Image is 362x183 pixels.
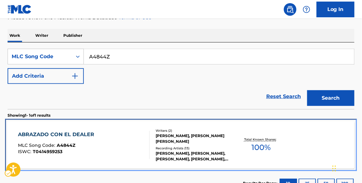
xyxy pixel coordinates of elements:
div: Recording Artists ( 13 ) [156,146,232,151]
div: Writers ( 2 ) [156,128,232,133]
div: ABRAZADO CON EL DEALER [18,131,97,138]
img: search [286,6,294,13]
a: Reset Search [263,90,304,103]
div: Drag [332,159,336,178]
p: Publisher [61,29,84,42]
iframe: Hubspot Iframe [330,153,362,183]
img: MLC Logo [8,5,32,14]
span: 100 % [251,142,271,153]
button: Add Criteria [8,68,84,84]
span: ISWC : [18,149,33,154]
input: Search... [84,49,354,64]
div: [PERSON_NAME], [PERSON_NAME], [PERSON_NAME], [PERSON_NAME], [PERSON_NAME] [156,151,232,162]
p: Showing 1 - 1 of 1 results [8,113,50,118]
img: help [303,6,310,13]
p: Total Known Shares: [244,137,278,142]
div: Chat Widget [330,153,362,183]
p: Work [8,29,22,42]
span: MLC Song Code : [18,142,57,148]
div: [PERSON_NAME], [PERSON_NAME] [PERSON_NAME] [156,133,232,144]
button: Search [307,90,354,106]
form: Search Form [8,49,354,109]
span: T0414959253 [33,149,62,154]
span: A4844Z [57,142,75,148]
p: Writer [33,29,50,42]
a: Log In [317,2,354,17]
div: MLC Song Code [12,53,68,60]
img: 9d2ae6d4665cec9f34b9.svg [71,72,79,80]
a: ABRAZADO CON EL DEALERMLC Song Code:A4844ZISWC:T0414959253Writers (2)[PERSON_NAME], [PERSON_NAME]... [8,121,354,169]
